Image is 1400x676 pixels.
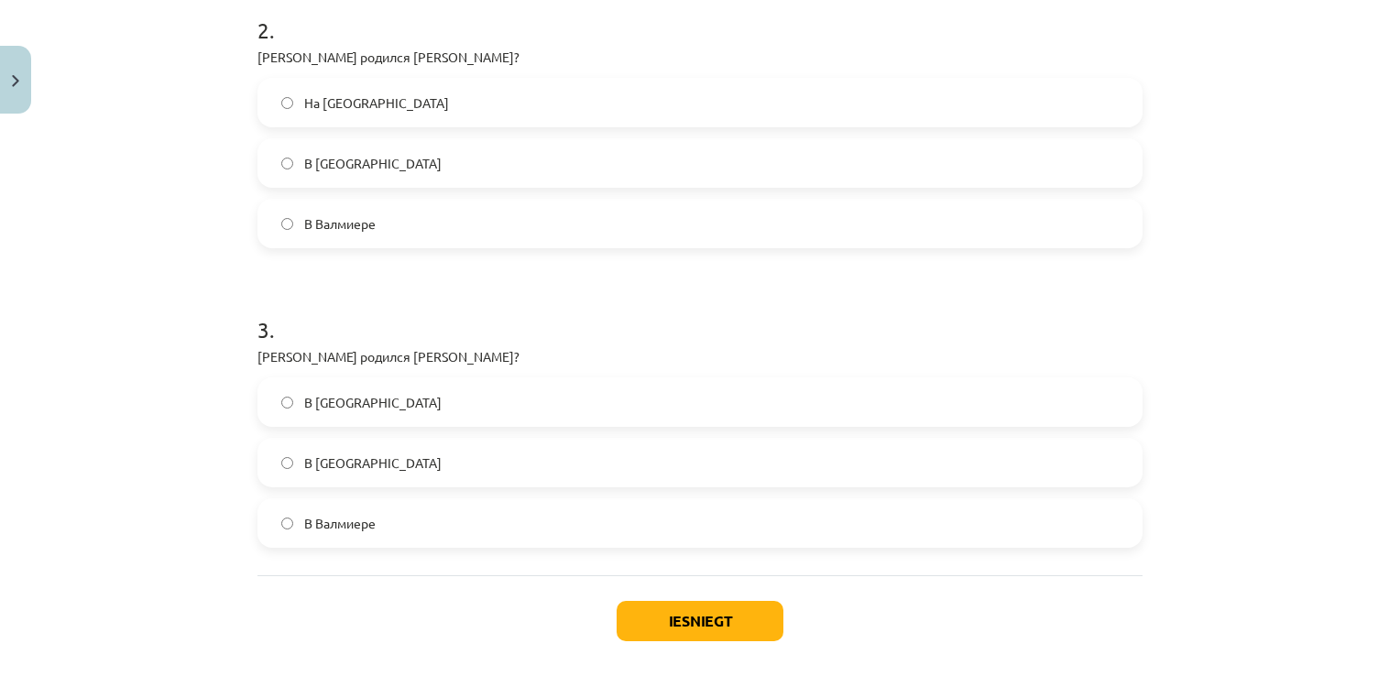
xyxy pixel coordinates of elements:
[304,93,449,113] span: На [GEOGRAPHIC_DATA]
[304,154,442,173] span: В [GEOGRAPHIC_DATA]
[257,347,1143,366] p: [PERSON_NAME] родился [PERSON_NAME]?
[12,75,19,87] img: icon-close-lesson-0947bae3869378f0d4975bcd49f059093ad1ed9edebbc8119c70593378902aed.svg
[281,97,293,109] input: На [GEOGRAPHIC_DATA]
[281,158,293,169] input: В [GEOGRAPHIC_DATA]
[304,214,376,234] span: В Валмиере
[281,457,293,469] input: В [GEOGRAPHIC_DATA]
[257,285,1143,342] h1: 3 .
[617,601,783,641] button: Iesniegt
[257,48,1143,67] p: [PERSON_NAME] родился [PERSON_NAME]?
[304,393,442,412] span: В [GEOGRAPHIC_DATA]
[281,218,293,230] input: В Валмиере
[281,518,293,529] input: В Валмиере
[304,514,376,533] span: В Валмиере
[281,397,293,409] input: В [GEOGRAPHIC_DATA]
[304,453,442,473] span: В [GEOGRAPHIC_DATA]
